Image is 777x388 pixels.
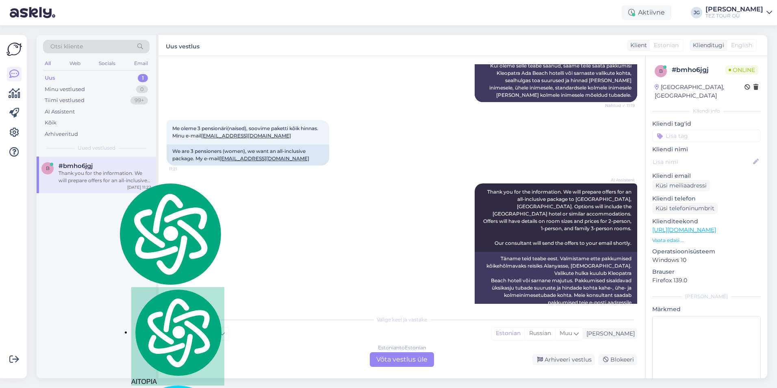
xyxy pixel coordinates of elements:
[652,217,761,226] p: Klienditeekond
[652,226,716,233] a: [URL][DOMAIN_NAME]
[169,166,200,172] span: 11:21
[130,96,148,105] div: 99+
[50,42,83,51] span: Otsi kliente
[705,13,763,19] div: TEZ TOUR OÜ
[652,145,761,154] p: Kliendi nimi
[652,268,761,276] p: Brauser
[652,237,761,244] p: Vaata edasi ...
[167,316,637,323] div: Valige keel ja vastake
[705,6,763,13] div: [PERSON_NAME]
[652,180,710,191] div: Küsi meiliaadressi
[167,144,329,166] div: We are 3 pensioners (women), we want an all-inclusive package. My e-mail
[138,74,148,82] div: 1
[627,41,647,50] div: Klient
[672,65,725,75] div: # bmho6jgj
[45,119,56,127] div: Kõik
[45,74,55,82] div: Uus
[370,352,434,367] div: Võta vestlus üle
[560,329,572,337] span: Muu
[43,58,52,69] div: All
[652,203,718,214] div: Küsi telefoninumbrit
[652,276,761,285] p: Firefox 139.0
[653,157,751,166] input: Lisa nimi
[492,327,525,340] div: Estonian
[68,58,82,69] div: Web
[201,133,291,139] a: [EMAIL_ADDRESS][DOMAIN_NAME]
[583,329,635,338] div: [PERSON_NAME]
[97,58,117,69] div: Socials
[691,7,702,18] div: JG
[604,177,635,183] span: AI Assistent
[532,354,595,365] div: Arhiveeri vestlus
[59,162,93,170] span: #bmho6jgj
[725,65,758,74] span: Online
[172,125,319,139] span: Me oleme 3 pensionäri(naised), soovime paketti kõik hinnas. Minu e-mail
[659,68,663,74] span: b
[604,102,635,109] span: Nähtud ✓ 11:19
[652,256,761,264] p: Windows 10
[378,344,426,351] div: Estonian to Estonian
[652,293,761,300] div: [PERSON_NAME]
[652,305,761,314] p: Märkmed
[652,247,761,256] p: Operatsioonisüsteem
[136,85,148,94] div: 0
[622,5,671,20] div: Aktiivne
[654,41,679,50] span: Estonian
[166,40,200,51] label: Uus vestlus
[652,130,761,142] input: Lisa tag
[7,41,22,57] img: Askly Logo
[45,108,75,116] div: AI Assistent
[655,83,744,100] div: [GEOGRAPHIC_DATA], [GEOGRAPHIC_DATA]
[46,165,50,171] span: b
[705,6,772,19] a: [PERSON_NAME]TEZ TOUR OÜ
[652,120,761,128] p: Kliendi tag'id
[131,287,224,386] div: AITOPIA
[45,85,85,94] div: Minu vestlused
[45,130,78,138] div: Arhiveeritud
[652,194,761,203] p: Kliendi telefon
[731,41,752,50] span: English
[45,96,85,105] div: Tiimi vestlused
[59,170,151,184] div: Thank you for the information. We will prepare offers for an all-inclusive package to [GEOGRAPHIC...
[483,189,633,246] span: Thank you for the information. We will prepare offers for an all-inclusive package to [GEOGRAPHIC...
[690,41,724,50] div: Klienditugi
[652,107,761,115] div: Kliendi info
[78,144,115,152] span: Uued vestlused
[132,58,150,69] div: Email
[652,172,761,180] p: Kliendi email
[525,327,555,340] div: Russian
[219,155,309,161] a: [EMAIL_ADDRESS][DOMAIN_NAME]
[598,354,637,365] div: Blokeeri
[475,252,637,317] div: Täname teid teabe eest. Valmistame ette pakkumised kõikehõlmavaks reisiks Alanyasse, [DEMOGRAPHIC...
